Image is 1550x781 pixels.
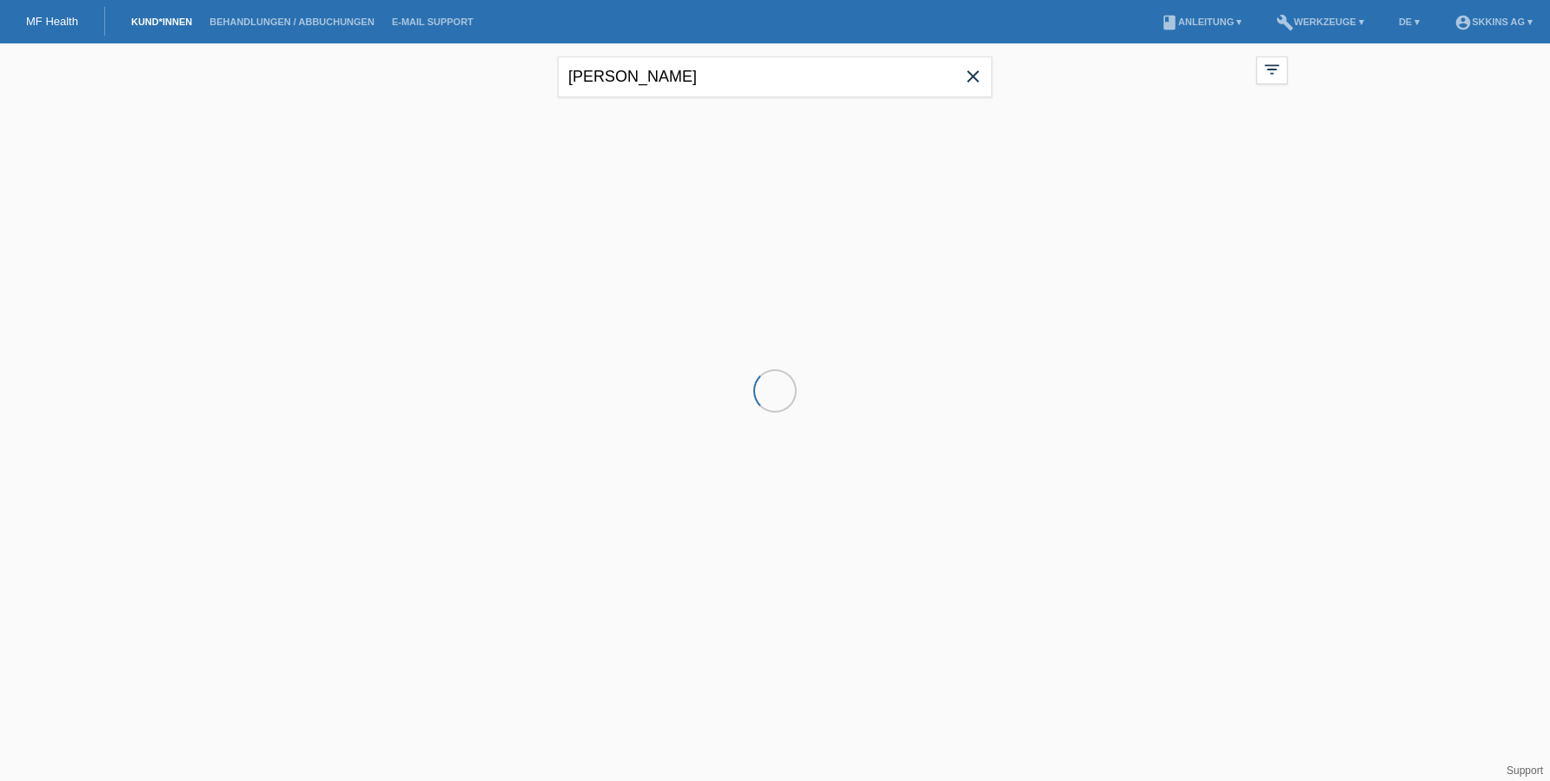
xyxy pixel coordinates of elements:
i: account_circle [1454,14,1472,31]
i: build [1276,14,1294,31]
a: bookAnleitung ▾ [1152,17,1250,27]
i: filter_list [1262,60,1282,79]
i: close [963,66,984,87]
a: Behandlungen / Abbuchungen [201,17,383,27]
a: account_circleSKKINS AG ▾ [1446,17,1541,27]
a: E-Mail Support [383,17,482,27]
i: book [1161,14,1178,31]
input: Suche... [558,56,992,97]
a: MF Health [26,15,78,28]
a: buildWerkzeuge ▾ [1268,17,1373,27]
a: Support [1507,764,1543,777]
a: DE ▾ [1390,17,1428,27]
a: Kund*innen [123,17,201,27]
